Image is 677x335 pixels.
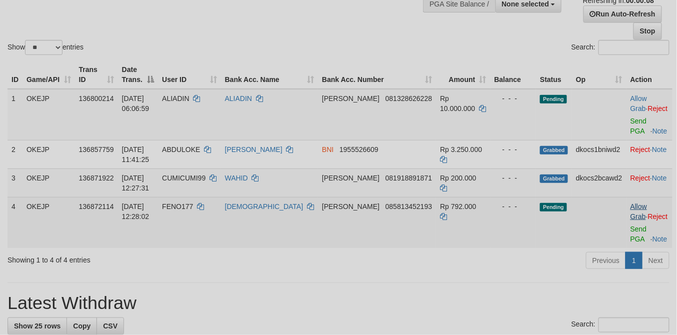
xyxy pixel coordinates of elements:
a: Reject [630,174,650,182]
span: Show 25 rows [14,322,60,330]
td: 3 [7,168,22,197]
td: · [626,197,672,248]
span: CSV [103,322,117,330]
td: OKEJP [22,140,75,168]
label: Show entries [7,40,83,55]
span: Pending [540,95,567,103]
span: [PERSON_NAME] [322,94,379,102]
td: dkocs1bniwd2 [572,140,626,168]
a: Reject [648,104,668,112]
th: Balance [490,60,536,89]
a: Allow Grab [630,94,647,112]
input: Search: [598,40,669,55]
span: [DATE] 11:41:25 [122,145,149,163]
span: · [630,202,648,220]
span: FENO177 [162,202,193,210]
td: 2 [7,140,22,168]
th: Bank Acc. Number: activate to sort column ascending [318,60,436,89]
span: [DATE] 12:28:02 [122,202,149,220]
th: Op: activate to sort column ascending [572,60,626,89]
a: Stop [633,22,662,39]
span: [DATE] 06:06:59 [122,94,149,112]
div: - - - [494,201,532,211]
th: Date Trans.: activate to sort column descending [118,60,158,89]
span: [DATE] 12:27:31 [122,174,149,192]
a: ALIADIN [225,94,252,102]
a: 1 [625,252,642,269]
th: Game/API: activate to sort column ascending [22,60,75,89]
td: OKEJP [22,168,75,197]
span: 136857759 [79,145,114,153]
h1: Latest Withdraw [7,293,669,313]
span: Rp 3.250.000 [440,145,482,153]
span: Rp 10.000.000 [440,94,475,112]
th: Amount: activate to sort column ascending [436,60,490,89]
span: Copy 1955526609 to clipboard [339,145,378,153]
th: User ID: activate to sort column ascending [158,60,220,89]
span: 136871922 [79,174,114,182]
a: Send PGA [630,225,647,243]
a: [DEMOGRAPHIC_DATA] [225,202,303,210]
a: Copy [66,317,97,334]
a: CSV [96,317,124,334]
input: Search: [598,317,669,332]
span: Copy 081918891871 to clipboard [385,174,432,182]
span: 136872114 [79,202,114,210]
a: Note [652,145,667,153]
a: Reject [630,145,650,153]
div: - - - [494,173,532,183]
a: Allow Grab [630,202,647,220]
a: WAHID [225,174,248,182]
span: ALIADIN [162,94,189,102]
span: Copy [73,322,90,330]
span: · [630,94,648,112]
div: - - - [494,144,532,154]
label: Search: [571,40,669,55]
span: BNI [322,145,333,153]
span: CUMICUMI99 [162,174,205,182]
span: Rp 200.000 [440,174,476,182]
a: Show 25 rows [7,317,67,334]
td: OKEJP [22,197,75,248]
span: Rp 792.000 [440,202,476,210]
a: Send PGA [630,117,647,135]
th: Action [626,60,672,89]
a: Run Auto-Refresh [583,5,662,22]
a: Note [652,127,667,135]
span: ABDULOKE [162,145,200,153]
span: Copy 085813452193 to clipboard [385,202,432,210]
td: 4 [7,197,22,248]
a: Note [652,174,667,182]
th: ID [7,60,22,89]
a: Note [652,235,667,243]
span: [PERSON_NAME] [322,202,379,210]
label: Search: [571,317,669,332]
a: [PERSON_NAME] [225,145,282,153]
span: Copy 081328626228 to clipboard [385,94,432,102]
td: 1 [7,89,22,140]
th: Status [536,60,572,89]
div: - - - [494,93,532,103]
span: 136800214 [79,94,114,102]
th: Bank Acc. Name: activate to sort column ascending [221,60,318,89]
span: [PERSON_NAME] [322,174,379,182]
span: Grabbed [540,146,568,154]
div: Showing 1 to 4 of 4 entries [7,251,274,265]
td: · [626,89,672,140]
a: Next [642,252,669,269]
td: · [626,140,672,168]
a: Previous [586,252,626,269]
a: Reject [648,212,668,220]
select: Showentries [25,40,62,55]
td: · [626,168,672,197]
td: dkocs2bcawd2 [572,168,626,197]
span: Pending [540,203,567,211]
span: Grabbed [540,174,568,183]
td: OKEJP [22,89,75,140]
th: Trans ID: activate to sort column ascending [75,60,118,89]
